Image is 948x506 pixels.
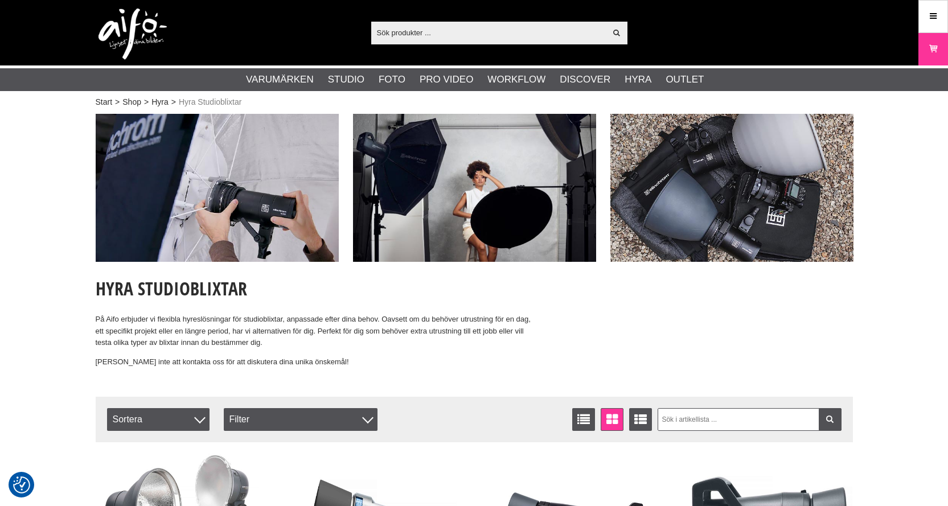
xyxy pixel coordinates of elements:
[572,408,595,431] a: Listvisning
[487,72,545,87] a: Workflow
[625,72,651,87] a: Hyra
[144,96,149,108] span: >
[353,114,596,262] img: Annons:002 ban-rental-005.jpg
[13,475,30,495] button: Samtyckesinställningar
[151,96,169,108] a: Hyra
[666,72,704,87] a: Outlet
[658,408,842,431] input: Sök i artikellista ...
[96,314,533,349] p: På Aifo erbjuder vi flexibla hyreslösningar för studioblixtar, anpassade efter dina behov. Oavset...
[379,72,405,87] a: Foto
[328,72,364,87] a: Studio
[96,276,533,301] h1: Hyra Studioblixtar
[171,96,176,108] span: >
[629,408,652,431] a: Utökad listvisning
[610,114,853,262] img: Annons:003 ban-rental-001.jpg
[420,72,473,87] a: Pro Video
[13,476,30,493] img: Revisit consent button
[115,96,120,108] span: >
[224,408,377,431] div: Filter
[96,356,533,368] p: [PERSON_NAME] inte att kontakta oss för att diskutera dina unika önskemål!
[99,9,167,60] img: logo.png
[819,408,842,431] a: Filtrera
[246,72,314,87] a: Varumärken
[107,408,210,431] span: Sortera
[122,96,141,108] a: Shop
[560,72,610,87] a: Discover
[371,24,606,41] input: Sök produkter ...
[601,408,623,431] a: Fönstervisning
[96,96,113,108] a: Start
[179,96,242,108] span: Hyra Studioblixtar
[96,114,339,262] img: Annons:001 ban-rental-003.jpg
